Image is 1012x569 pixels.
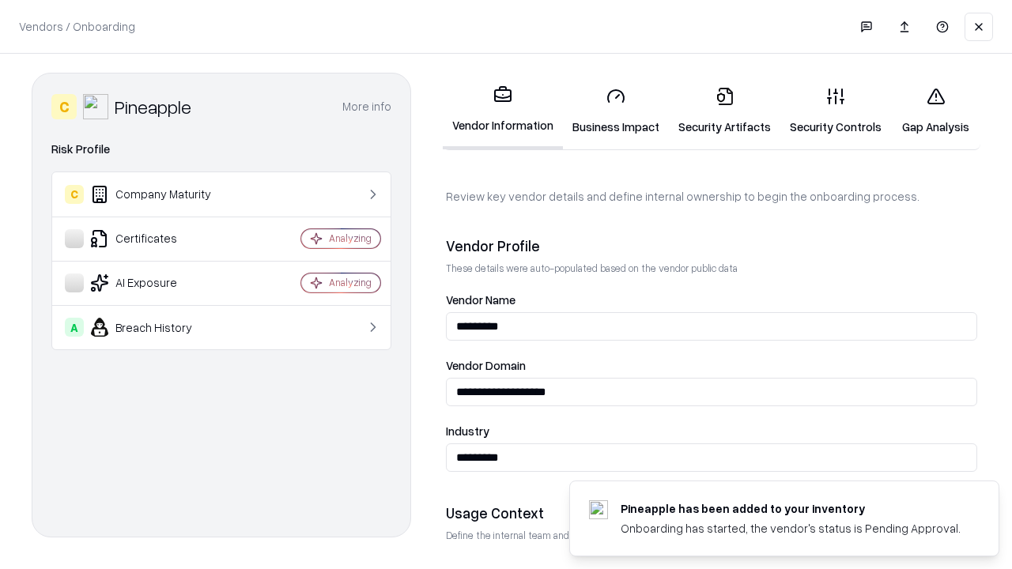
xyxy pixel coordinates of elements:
p: Define the internal team and reason for using this vendor. This helps assess business relevance a... [446,529,977,542]
div: Analyzing [329,232,372,245]
img: pineappleenergy.com [589,500,608,519]
div: Pineapple has been added to your inventory [621,500,961,517]
label: Vendor Domain [446,360,977,371]
div: C [65,185,84,204]
div: Usage Context [446,503,977,522]
div: Onboarding has started, the vendor's status is Pending Approval. [621,520,961,537]
label: Vendor Name [446,294,977,306]
div: Certificates [65,229,254,248]
div: Breach History [65,318,254,337]
div: Company Maturity [65,185,254,204]
div: Risk Profile [51,140,391,159]
p: Review key vendor details and define internal ownership to begin the onboarding process. [446,188,977,205]
img: Pineapple [83,94,108,119]
a: Vendor Information [443,73,563,149]
p: These details were auto-populated based on the vendor public data [446,262,977,275]
div: AI Exposure [65,273,254,292]
div: A [65,318,84,337]
div: Analyzing [329,276,372,289]
label: Industry [446,425,977,437]
div: Pineapple [115,94,191,119]
p: Vendors / Onboarding [19,18,135,35]
button: More info [342,92,391,121]
a: Security Artifacts [669,74,780,148]
div: Vendor Profile [446,236,977,255]
a: Gap Analysis [891,74,980,148]
a: Security Controls [780,74,891,148]
a: Business Impact [563,74,669,148]
div: C [51,94,77,119]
